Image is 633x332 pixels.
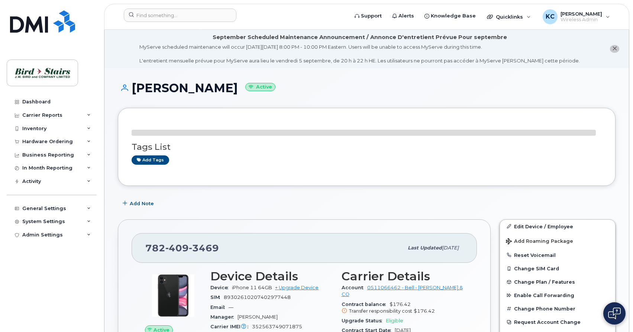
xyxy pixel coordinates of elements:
span: $176.42 [342,302,464,315]
span: Add Roaming Package [506,238,573,245]
div: September Scheduled Maintenance Announcement / Annonce D'entretient Prévue Pour septembre [213,33,507,41]
h3: Tags List [132,142,602,152]
span: — [229,304,233,310]
button: Add Roaming Package [500,233,615,248]
span: 352563749071875 [252,324,302,329]
span: Email [210,304,229,310]
span: Transfer responsibility cost [349,308,412,314]
h3: Carrier Details [342,270,464,283]
span: 782 [145,242,219,254]
span: Carrier IMEI [210,324,252,329]
span: Last updated [408,245,442,251]
img: Open chat [608,307,621,319]
button: Reset Voicemail [500,248,615,262]
button: Change Plan / Features [500,275,615,289]
span: Device [210,285,232,290]
button: Request Account Change [500,315,615,329]
a: 0511066462 - Bell - [PERSON_NAME] & CO [342,285,463,297]
a: + Upgrade Device [275,285,319,290]
span: 409 [165,242,189,254]
button: Add Note [118,197,160,210]
span: Change Plan / Features [514,279,575,285]
span: Account [342,285,367,290]
span: iPhone 11 64GB [232,285,272,290]
span: SIM [210,294,224,300]
span: Eligible [386,318,403,323]
a: Add tags [132,155,169,165]
span: Manager [210,314,238,320]
small: Active [245,83,275,91]
button: Enable Call Forwarding [500,289,615,302]
button: close notification [610,45,619,53]
span: 89302610207402977448 [224,294,291,300]
span: [DATE] [442,245,459,251]
div: MyServe scheduled maintenance will occur [DATE][DATE] 8:00 PM - 10:00 PM Eastern. Users will be u... [139,43,580,64]
h1: [PERSON_NAME] [118,81,616,94]
span: $176.42 [414,308,435,314]
a: Edit Device / Employee [500,220,615,233]
span: [PERSON_NAME] [238,314,278,320]
button: Change Phone Number [500,302,615,315]
img: iPhone_11.jpg [151,273,196,318]
span: Add Note [130,200,154,207]
span: Contract balance [342,302,390,307]
span: 3469 [189,242,219,254]
button: Change SIM Card [500,262,615,275]
span: Enable Call Forwarding [514,293,574,298]
span: Upgrade Status [342,318,386,323]
h3: Device Details [210,270,333,283]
